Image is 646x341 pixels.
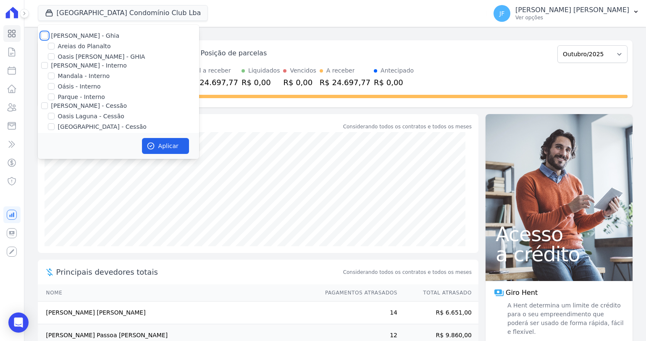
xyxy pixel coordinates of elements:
span: Giro Hent [506,288,538,298]
button: [GEOGRAPHIC_DATA] Condomínio Club Lba [38,5,208,21]
button: Aplicar [142,138,189,154]
label: [PERSON_NAME] - Ghia [51,32,119,39]
td: R$ 6.651,00 [398,302,478,324]
label: [GEOGRAPHIC_DATA] - Cessão [58,122,147,131]
th: Nome [38,284,317,302]
div: Considerando todos os contratos e todos os meses [343,123,472,130]
label: Oasis Laguna - Cessão [58,112,124,121]
span: JF [499,10,504,16]
label: Areias do Planalto [58,42,111,51]
th: Pagamentos Atrasados [317,284,398,302]
span: Acesso [496,224,622,244]
label: Oasis [PERSON_NAME] - GHIA [58,52,145,61]
label: [PERSON_NAME] - Interno [51,62,127,69]
div: R$ 0,00 [242,77,280,88]
div: R$ 24.697,77 [320,77,370,88]
div: Vencidos [290,66,316,75]
div: R$ 0,00 [283,77,316,88]
div: Liquidados [248,66,280,75]
div: Posição de parcelas [201,48,267,58]
label: Mandala - Interno [58,72,110,81]
div: R$ 0,00 [374,77,414,88]
div: A receber [326,66,355,75]
button: JF [PERSON_NAME] [PERSON_NAME] Ver opções [487,2,646,25]
span: Considerando todos os contratos e todos os meses [343,268,472,276]
div: Open Intercom Messenger [8,312,29,333]
label: Oásis - Interno [58,82,101,91]
div: Total a receber [187,66,238,75]
span: A Hent determina um limite de crédito para o seu empreendimento que poderá ser usado de forma ráp... [506,301,624,336]
label: [PERSON_NAME] - Cessão [51,102,127,109]
div: Antecipado [381,66,414,75]
th: Total Atrasado [398,284,478,302]
td: [PERSON_NAME] [PERSON_NAME] [38,302,317,324]
div: R$ 24.697,77 [187,77,238,88]
p: [PERSON_NAME] [PERSON_NAME] [515,6,629,14]
span: Principais devedores totais [56,266,341,278]
label: Parque - Interno [58,93,105,102]
p: Ver opções [515,14,629,21]
span: a crédito [496,244,622,264]
td: 14 [317,302,398,324]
